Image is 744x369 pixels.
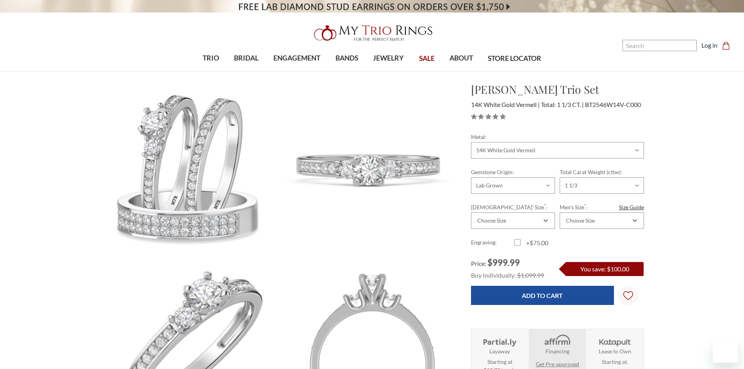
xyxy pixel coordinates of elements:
span: Buy Individually: [471,271,516,279]
a: Size Guide [619,203,644,211]
button: submenu toggle [385,71,393,72]
a: SALE [411,46,442,71]
a: Get Pre-approved [536,360,579,368]
span: You save: $100.00 [580,265,629,273]
label: +$75.00 [514,238,558,248]
iframe: Button to launch messaging window [713,338,738,363]
input: Search [623,40,697,51]
span: $999.99 [487,257,520,268]
strong: Financing [546,347,569,355]
label: [DEMOGRAPHIC_DATA]' Size : [471,203,555,211]
div: Combobox [560,212,644,229]
a: ABOUT [442,46,480,71]
a: My Trio Rings [216,21,528,46]
span: TRIO [203,53,219,63]
button: submenu toggle [207,71,215,72]
span: BT2546W14V-C000 [585,101,641,108]
svg: Wish Lists [623,266,633,325]
label: Engraving: [471,238,514,248]
span: ABOUT [450,53,473,63]
span: BRIDAL [234,53,259,63]
button: submenu toggle [457,71,465,72]
input: Add to Cart [471,286,614,305]
span: JEWELRY [373,53,404,63]
a: STORE LOCATOR [480,46,549,71]
img: Photo of Marline 1 1/3 ct tw. Lab Grown Diamond Round Solitaire Trio Set 14K White [BT2546WE-C000] [280,82,458,260]
img: My Trio Rings [310,21,435,46]
label: Gemstone Origin: [471,168,555,176]
img: Photo of Marline 1 1/3 ct tw. Lab Grown Diamond Round Solitaire Trio Set 14K White [BT2546W-C000] [101,82,279,260]
a: Log in [701,41,717,50]
label: Total Carat Weight (cttw): [560,168,644,176]
a: Cart with 0 items [722,41,735,50]
div: Choose Size [477,217,506,224]
h1: [PERSON_NAME] Trio Set [471,81,644,98]
a: ENGAGEMENT [266,46,328,71]
label: Men's Size : [560,203,644,211]
button: submenu toggle [243,71,250,72]
span: SALE [419,53,435,64]
span: Price: [471,260,486,267]
a: BANDS [328,46,366,71]
strong: Layaway [489,347,510,355]
a: Wish Lists [619,286,638,305]
img: Katapult [597,334,633,347]
div: Choose Size [566,217,595,224]
span: $1,099.99 [517,271,544,279]
span: BANDS [335,53,358,63]
a: BRIDAL [227,46,266,71]
img: Affirm [539,334,575,347]
img: Layaway [482,334,518,347]
span: Starting at . [602,358,628,366]
div: Combobox [471,212,555,229]
label: Metal: [471,133,644,141]
button: submenu toggle [293,71,301,72]
span: Total: 1 1/3 CT. [541,101,584,108]
button: submenu toggle [343,71,351,72]
strong: Lease to Own [599,347,631,355]
span: 14K White Gold Vermeil [471,101,540,108]
a: TRIO [195,46,227,71]
span: STORE LOCATOR [488,53,541,64]
a: JEWELRY [366,46,411,71]
span: ENGAGEMENT [273,53,320,63]
svg: cart.cart_preview [722,42,730,50]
